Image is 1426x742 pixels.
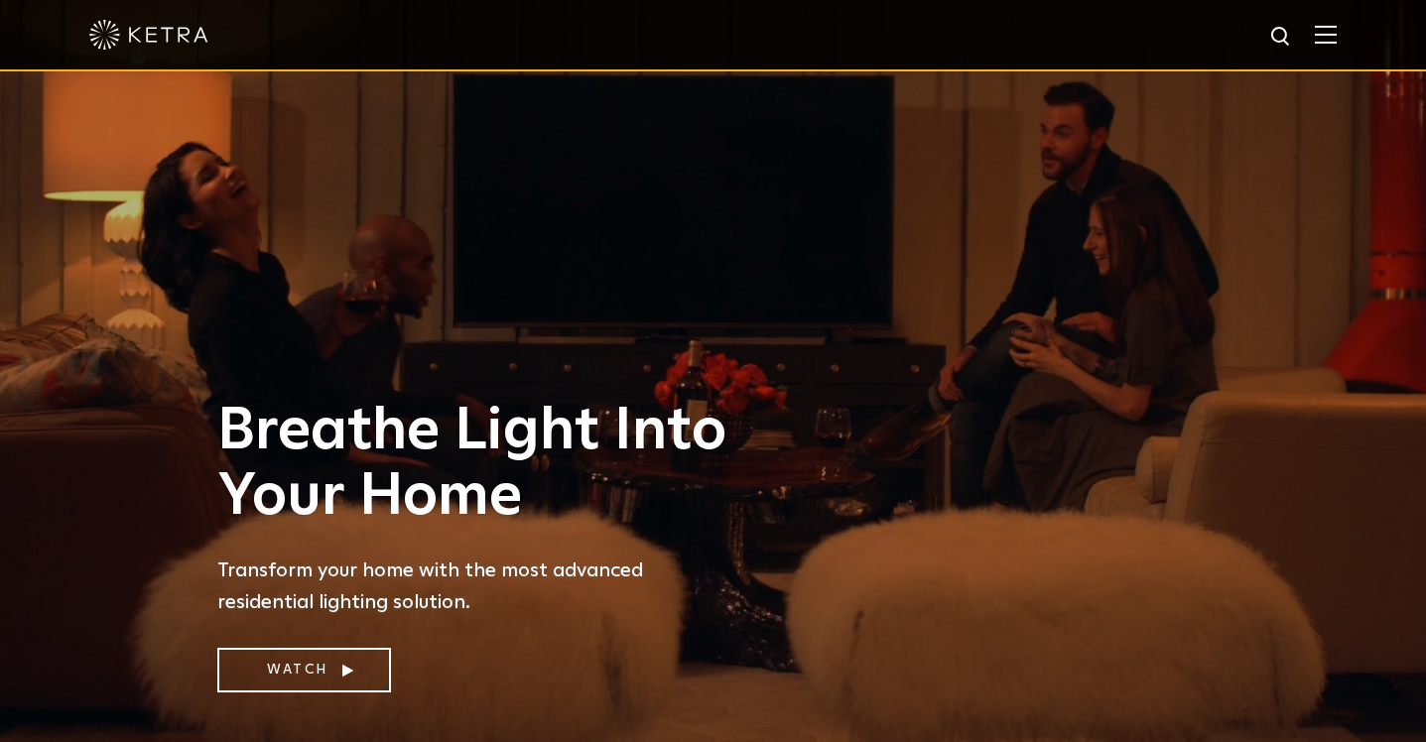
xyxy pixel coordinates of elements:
[1315,25,1337,44] img: Hamburger%20Nav.svg
[217,648,391,692] a: Watch
[89,20,208,50] img: ketra-logo-2019-white
[217,399,743,530] h1: Breathe Light Into Your Home
[217,555,743,618] p: Transform your home with the most advanced residential lighting solution.
[1269,25,1294,50] img: search icon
